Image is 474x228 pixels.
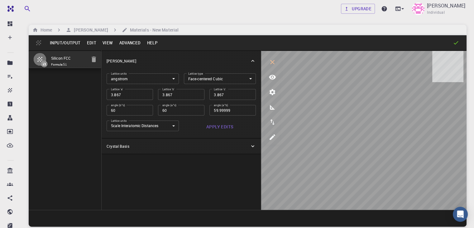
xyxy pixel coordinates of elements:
code: Si [63,63,67,66]
img: logo [5,6,14,12]
span: Formula: [51,62,86,67]
button: Help [144,38,160,48]
h6: [PERSON_NAME] [71,27,108,33]
label: Lattice 'a' [111,87,123,91]
button: Advanced [116,38,144,48]
div: Crystal Basis [102,139,261,154]
p: [PERSON_NAME] [107,58,136,64]
a: Upgrade [341,4,375,14]
h6: Home [38,27,52,33]
button: View [99,38,116,48]
label: angle (b^c) [111,103,125,107]
span: Individual [427,9,445,16]
div: angstrom [107,73,179,84]
div: Scale Interatomic Distances [107,121,179,131]
button: Input/Output [47,38,84,48]
label: Lattice 'b' [162,87,174,91]
button: Edit [84,38,99,48]
div: [PERSON_NAME] [102,51,261,71]
nav: breadcrumb [31,27,180,33]
span: Support [12,4,35,10]
label: Lattice units [111,72,127,76]
label: Lattice 'c' [214,87,226,91]
p: Crystal Basis [107,143,129,149]
label: angle (a^c) [162,103,176,107]
p: [PERSON_NAME] [427,2,465,9]
img: RAHUL JARARIYA [412,2,424,15]
button: Apply Edits [184,121,256,133]
div: Open Intercom Messenger [453,207,468,222]
label: Lattice units [111,119,127,123]
label: angle (a^b) [214,103,228,107]
h6: Materials - New Material [127,27,179,33]
label: Lattice type [188,72,203,76]
div: Face-centered Cubic [184,73,256,84]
